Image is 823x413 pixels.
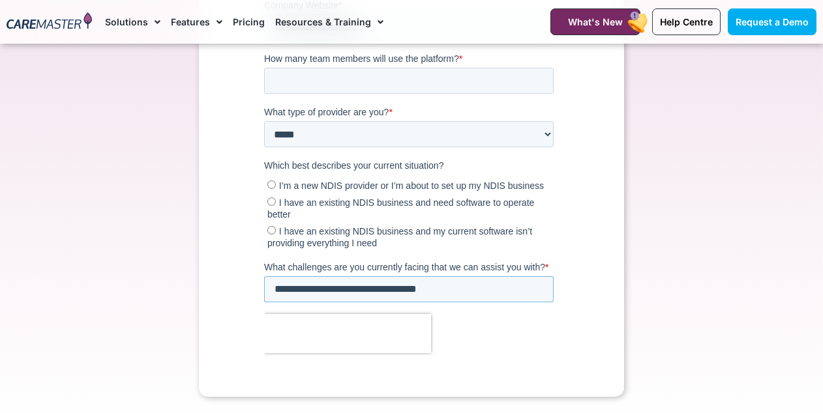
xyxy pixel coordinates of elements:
[736,16,809,27] span: Request a Demo
[568,16,623,27] span: What's New
[652,8,721,35] a: Help Centre
[7,12,92,31] img: CareMaster Logo
[550,8,640,35] a: What's New
[660,16,713,27] span: Help Centre
[728,8,816,35] a: Request a Demo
